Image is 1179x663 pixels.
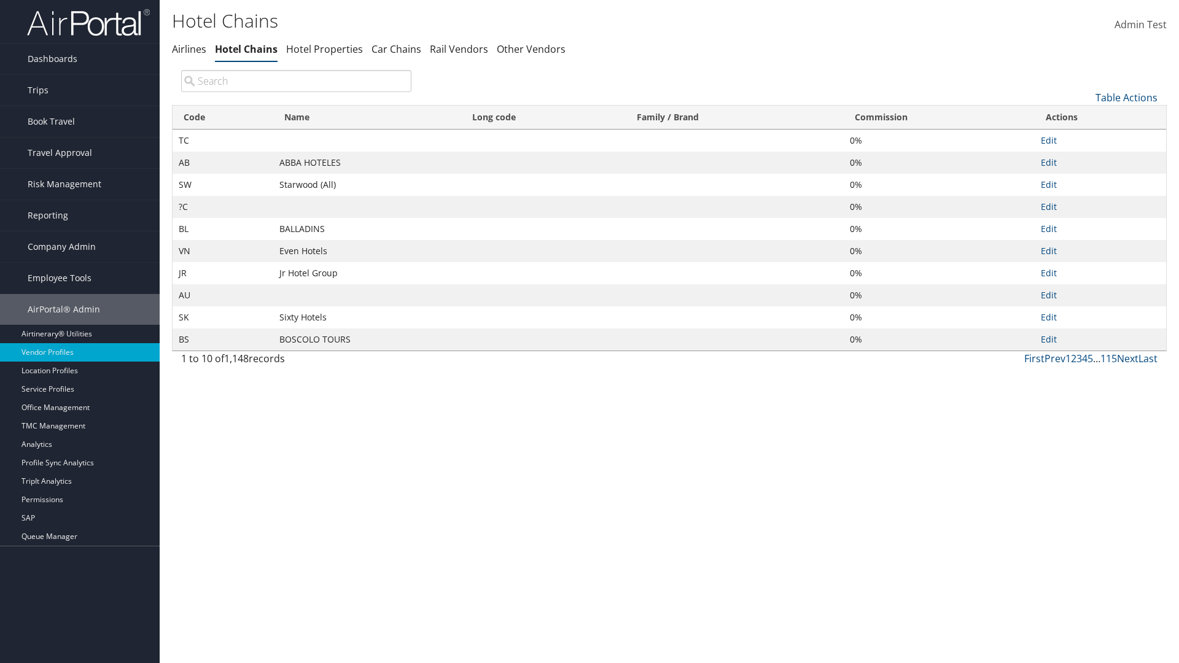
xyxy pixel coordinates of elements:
[173,106,273,130] th: Code: activate to sort column ascending
[1041,311,1057,323] a: Edit
[1088,352,1093,365] a: 5
[181,70,411,92] input: Search
[844,152,1035,174] td: 0%
[1035,106,1166,130] th: Actions
[1041,267,1057,279] a: Edit
[372,42,421,56] a: Car Chains
[1041,245,1057,257] a: Edit
[1041,179,1057,190] a: Edit
[28,169,101,200] span: Risk Management
[224,352,249,365] span: 1,148
[844,106,1035,130] th: Commission: activate to sort column descending
[1041,289,1057,301] a: Edit
[1041,223,1057,235] a: Edit
[173,262,273,284] td: JR
[1095,91,1158,104] a: Table Actions
[1117,352,1138,365] a: Next
[273,218,461,240] td: BALLADINS
[1100,352,1117,365] a: 115
[173,240,273,262] td: VN
[1076,352,1082,365] a: 3
[844,130,1035,152] td: 0%
[844,328,1035,351] td: 0%
[844,174,1035,196] td: 0%
[1041,201,1057,212] a: Edit
[28,200,68,231] span: Reporting
[286,42,363,56] a: Hotel Properties
[173,218,273,240] td: BL
[173,284,273,306] td: AU
[28,106,75,137] span: Book Travel
[844,218,1035,240] td: 0%
[273,240,461,262] td: Even Hotels
[273,106,461,130] th: Name: activate to sort column ascending
[173,130,273,152] td: TC
[28,138,92,168] span: Travel Approval
[173,152,273,174] td: AB
[626,106,844,130] th: Family / Brand: activate to sort column ascending
[844,196,1035,218] td: 0%
[1071,352,1076,365] a: 2
[1024,352,1045,365] a: First
[844,240,1035,262] td: 0%
[28,263,91,293] span: Employee Tools
[273,306,461,328] td: Sixty Hotels
[181,351,411,372] div: 1 to 10 of records
[27,8,150,37] img: airportal-logo.png
[1138,352,1158,365] a: Last
[844,284,1035,306] td: 0%
[1045,352,1065,365] a: Prev
[173,196,273,218] td: ?C
[430,42,488,56] a: Rail Vendors
[1041,333,1057,345] a: Edit
[461,106,626,130] th: Long code: activate to sort column ascending
[28,294,100,325] span: AirPortal® Admin
[1093,352,1100,365] span: …
[172,42,206,56] a: Airlines
[273,262,461,284] td: Jr Hotel Group
[1041,157,1057,168] a: Edit
[1065,352,1071,365] a: 1
[173,174,273,196] td: SW
[497,42,566,56] a: Other Vendors
[1115,18,1167,31] span: Admin Test
[273,328,461,351] td: BOSCOLO TOURS
[1115,6,1167,44] a: Admin Test
[215,42,278,56] a: Hotel Chains
[844,306,1035,328] td: 0%
[273,174,461,196] td: Starwood (All)
[173,328,273,351] td: BS
[28,231,96,262] span: Company Admin
[28,44,77,74] span: Dashboards
[1082,352,1088,365] a: 4
[273,152,461,174] td: ABBA HOTELES
[28,75,49,106] span: Trips
[173,306,273,328] td: SK
[1041,134,1057,146] a: Edit
[172,8,835,34] h1: Hotel Chains
[844,262,1035,284] td: 0%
